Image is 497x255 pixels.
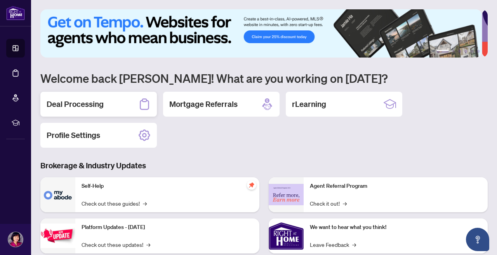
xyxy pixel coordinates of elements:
[40,9,482,58] img: Slide 0
[464,50,467,53] button: 4
[169,99,238,110] h2: Mortgage Referrals
[47,99,104,110] h2: Deal Processing
[458,50,461,53] button: 3
[40,160,488,171] h3: Brokerage & Industry Updates
[436,50,449,53] button: 1
[343,199,347,208] span: →
[310,199,347,208] a: Check it out!→
[82,240,150,249] a: Check out these updates!→
[6,6,25,20] img: logo
[40,71,488,86] h1: Welcome back [PERSON_NAME]! What are you working on [DATE]?
[40,224,75,248] img: Platform Updates - July 21, 2025
[143,199,147,208] span: →
[292,99,326,110] h2: rLearning
[310,240,356,249] a: Leave Feedback→
[269,218,304,253] img: We want to hear what you think!
[82,182,253,190] p: Self-Help
[47,130,100,141] h2: Profile Settings
[471,50,474,53] button: 5
[146,240,150,249] span: →
[310,182,481,190] p: Agent Referral Program
[82,199,147,208] a: Check out these guides!→
[269,184,304,205] img: Agent Referral Program
[310,223,481,232] p: We want to hear what you think!
[352,240,356,249] span: →
[477,50,480,53] button: 6
[82,223,253,232] p: Platform Updates - [DATE]
[452,50,455,53] button: 2
[466,228,489,251] button: Open asap
[40,177,75,212] img: Self-Help
[247,180,256,190] span: pushpin
[8,232,23,247] img: Profile Icon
